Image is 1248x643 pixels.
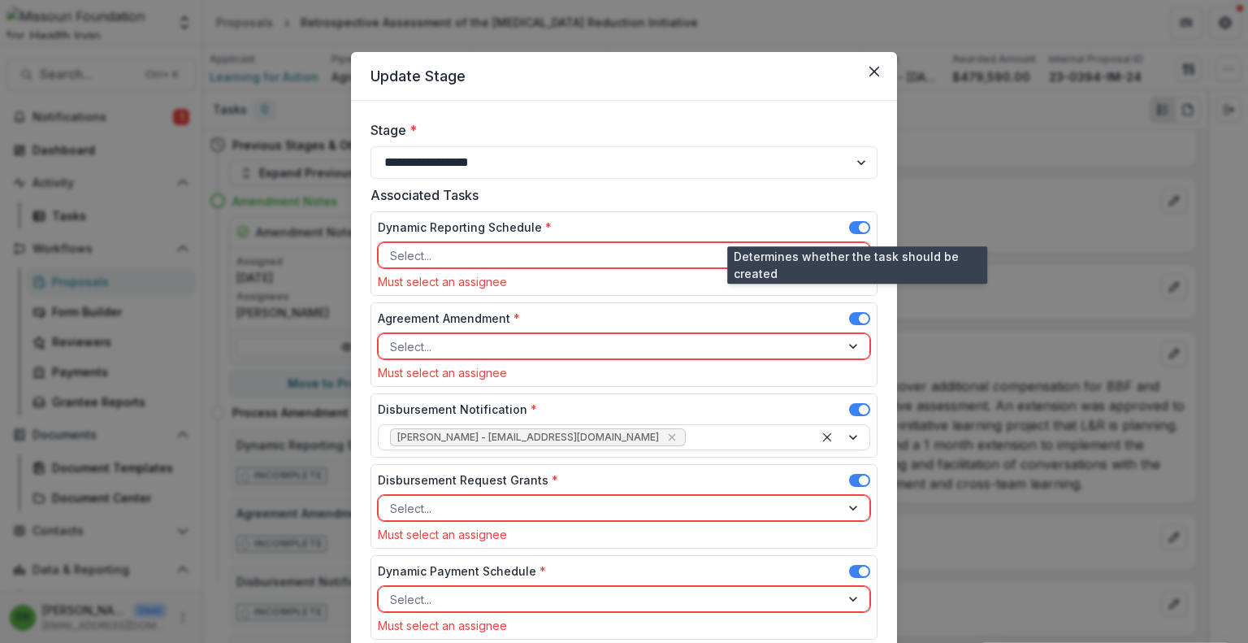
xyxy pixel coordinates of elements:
[378,619,870,632] div: Must select an assignee
[397,432,659,443] span: [PERSON_NAME] - [EMAIL_ADDRESS][DOMAIN_NAME]
[378,366,870,380] div: Must select an assignee
[817,428,837,447] div: Clear selected options
[378,219,552,236] label: Dynamic Reporting Schedule
[378,471,558,489] label: Disbursement Request Grants
[351,52,897,101] header: Update Stage
[378,310,520,327] label: Agreement Amendment
[378,563,546,580] label: Dynamic Payment Schedule
[370,120,868,140] label: Stage
[370,185,868,205] label: Associated Tasks
[861,59,887,85] button: Close
[378,275,870,289] div: Must select an assignee
[664,429,680,445] div: Remove Lisa Huffstutler - lhuffstutler@mffh.org
[378,401,537,418] label: Disbursement Notification
[378,528,870,541] div: Must select an assignee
